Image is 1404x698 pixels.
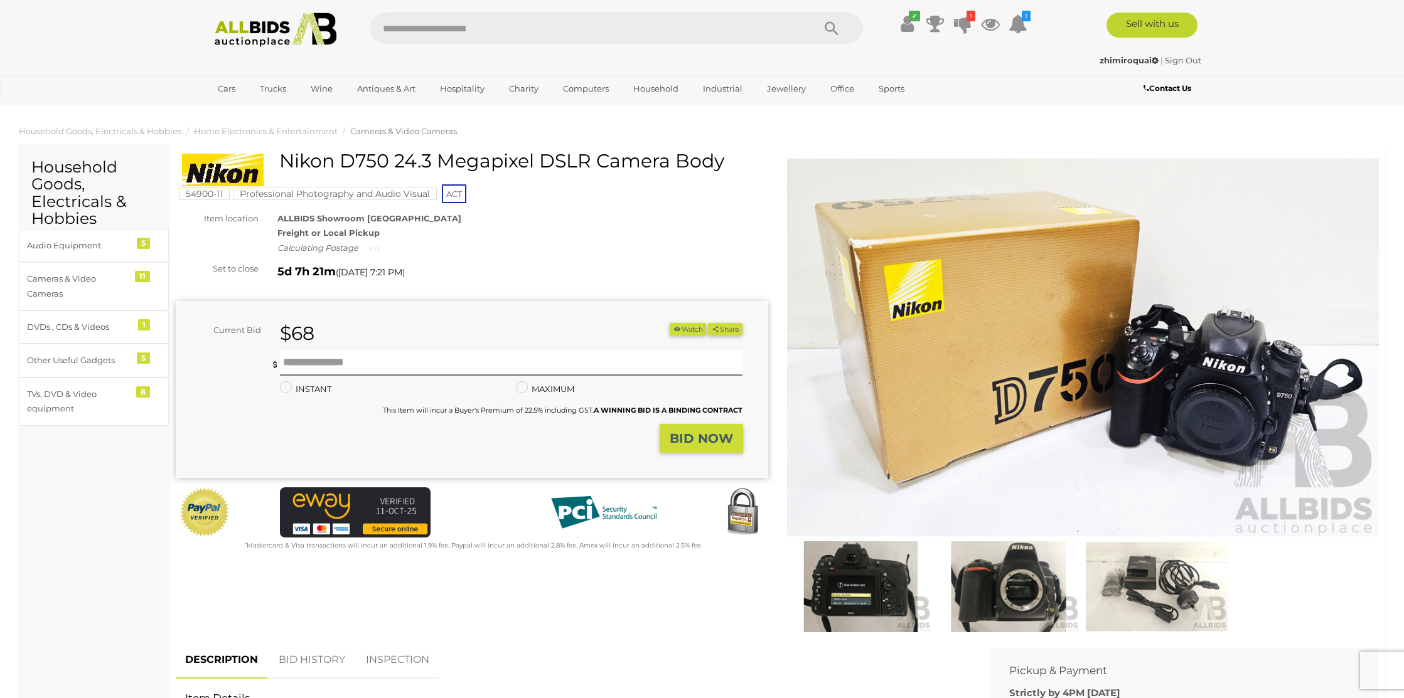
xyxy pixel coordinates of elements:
button: Watch [670,323,706,336]
mark: 54900-11 [179,188,230,200]
a: Jewellery [759,78,814,99]
a: TVs, DVD & Video equipment 8 [19,378,169,426]
img: Official PayPal Seal [179,487,230,537]
a: Professional Photography and Audio Visual [233,189,437,199]
a: DVDs , CDs & Videos 1 [19,310,169,344]
a: Charity [501,78,547,99]
i: ✔ [909,11,920,21]
h2: Pickup & Payment [1009,665,1341,677]
div: Audio Equipment [27,238,131,253]
a: zhimiroquai [1100,55,1160,65]
a: Industrial [695,78,751,99]
a: 54900-11 [179,189,230,199]
span: ACT [442,184,466,203]
img: Nikon D750 24.3 Megapixel DSLR Camera Body [787,157,1380,538]
div: 5 [137,352,150,364]
img: Allbids.com.au [208,13,344,47]
strong: ALLBIDS Showroom [GEOGRAPHIC_DATA] [277,213,461,223]
small: This Item will incur a Buyer's Premium of 22.5% including GST. [383,406,742,415]
li: Watch this item [670,323,706,336]
img: Nikon D750 24.3 Megapixel DSLR Camera Body [1086,541,1228,633]
div: Other Useful Gadgets [27,353,131,368]
img: PCI DSS compliant [541,487,667,537]
img: Secured by Rapid SSL [717,487,768,537]
a: 1 [1009,13,1027,35]
a: Antiques & Art [349,78,424,99]
b: Contact Us [1144,83,1191,93]
div: Item location [166,211,268,226]
img: eWAY Payment Gateway [280,487,431,537]
a: [GEOGRAPHIC_DATA] [210,99,315,120]
strong: 5d 7h 21m [277,265,336,278]
i: Calculating Postage [277,243,358,253]
span: ( ) [336,267,405,277]
small: Mastercard & Visa transactions will incur an additional 1.9% fee. Paypal will incur an additional... [245,541,702,549]
a: INSPECTION [356,642,439,679]
div: TVs, DVD & Video equipment [27,387,131,416]
a: Trucks [252,78,294,99]
a: Household Goods, Electricals & Hobbies [19,126,181,136]
a: Sports [871,78,913,99]
a: Home Electronics & Entertainment [194,126,338,136]
a: Sell with us [1107,13,1198,38]
a: DESCRIPTION [176,642,267,679]
strong: BID NOW [670,431,733,446]
b: A WINNING BID IS A BINDING CONTRACT [594,406,742,415]
div: Set to close [166,262,268,276]
a: Cameras & Video Cameras [350,126,457,136]
strong: Freight or Local Pickup [277,228,380,238]
button: BID NOW [660,424,743,453]
div: 5 [137,238,150,249]
div: DVDs , CDs & Videos [27,320,131,334]
mark: Professional Photography and Audio Visual [233,188,437,200]
a: Hospitality [432,78,493,99]
img: Nikon D750 24.3 Megapixel DSLR Camera Body [182,154,264,186]
i: 1 [967,11,975,21]
img: Nikon D750 24.3 Megapixel DSLR Camera Body [790,541,932,633]
span: | [1160,55,1163,65]
a: Contact Us [1144,82,1194,95]
a: Office [822,78,862,99]
label: INSTANT [280,382,331,396]
a: Wine [303,78,341,99]
div: Cameras & Video Cameras [27,272,131,301]
a: 1 [953,13,972,35]
a: Sign Out [1165,55,1201,65]
button: Search [800,13,863,44]
div: 1 [138,319,150,330]
a: BID HISTORY [269,642,355,679]
h1: Nikon D750 24.3 Megapixel DSLR Camera Body [182,151,765,171]
a: Other Useful Gadgets 5 [19,344,169,377]
div: Current Bid [176,323,271,337]
div: 8 [136,386,150,398]
button: Share [708,323,742,336]
a: Cameras & Video Cameras 11 [19,262,169,310]
h2: Household Goods, Electricals & Hobbies [31,159,156,228]
a: Cars [210,78,244,99]
img: small-loading.gif [370,245,380,252]
div: 11 [135,271,150,282]
span: [DATE] 7:21 PM [338,267,402,278]
strong: $68 [280,322,314,345]
a: Household [625,78,687,99]
img: Nikon D750 24.3 Megapixel DSLR Camera Body [938,541,1080,633]
a: Audio Equipment 5 [19,229,169,262]
a: ✔ [898,13,917,35]
a: Computers [555,78,617,99]
label: MAXIMUM [516,382,574,396]
i: 1 [1022,11,1031,21]
strong: zhimiroquai [1100,55,1159,65]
